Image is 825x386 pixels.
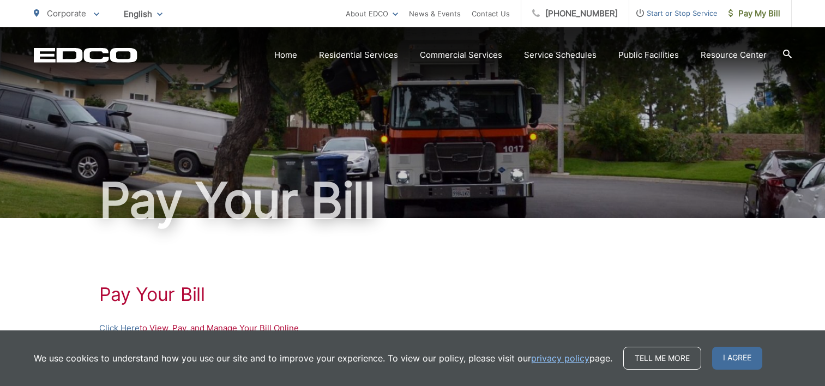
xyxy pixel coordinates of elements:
[34,47,137,63] a: EDCD logo. Return to the homepage.
[116,4,171,23] span: English
[728,7,780,20] span: Pay My Bill
[409,7,461,20] a: News & Events
[712,347,762,370] span: I agree
[472,7,510,20] a: Contact Us
[701,49,767,62] a: Resource Center
[99,322,140,335] a: Click Here
[623,347,701,370] a: Tell me more
[99,284,726,305] h1: Pay Your Bill
[274,49,297,62] a: Home
[34,173,792,228] h1: Pay Your Bill
[34,352,612,365] p: We use cookies to understand how you use our site and to improve your experience. To view our pol...
[524,49,597,62] a: Service Schedules
[346,7,398,20] a: About EDCO
[618,49,679,62] a: Public Facilities
[99,322,726,335] p: to View, Pay, and Manage Your Bill Online
[420,49,502,62] a: Commercial Services
[531,352,589,365] a: privacy policy
[47,8,86,19] span: Corporate
[319,49,398,62] a: Residential Services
